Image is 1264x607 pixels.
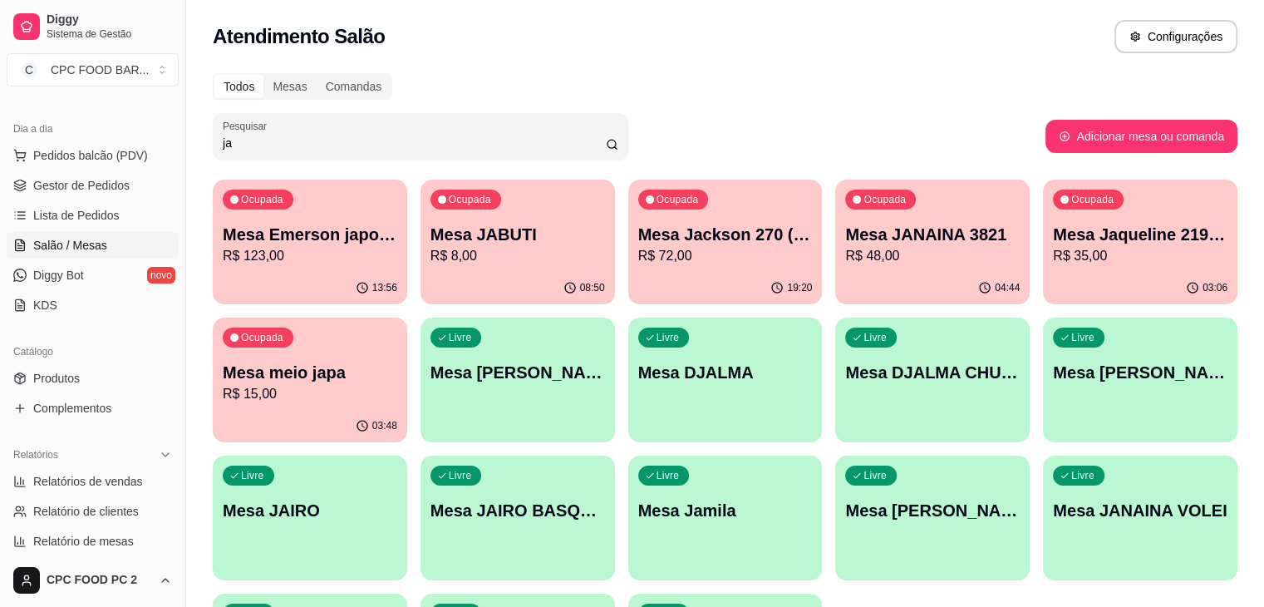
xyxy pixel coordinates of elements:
[421,180,615,304] button: OcupadaMesa JABUTIR$ 8,0008:50
[995,281,1020,294] p: 04:44
[7,142,179,169] button: Pedidos balcão (PDV)
[7,262,179,289] a: Diggy Botnovo
[317,75,391,98] div: Comandas
[1045,120,1237,153] button: Adicionar mesa ou comanda
[7,232,179,259] a: Salão / Mesas
[863,469,887,482] p: Livre
[33,267,84,284] span: Diggy Bot
[372,419,397,432] p: 03:48
[638,246,813,266] p: R$ 72,00
[449,469,472,482] p: Livre
[7,498,179,525] a: Relatório de clientes
[7,53,179,86] button: Select a team
[7,292,179,318] a: KDS
[7,7,179,47] a: DiggySistema de Gestão
[863,331,887,344] p: Livre
[430,246,605,266] p: R$ 8,00
[1043,318,1237,442] button: LivreMesa [PERSON_NAME]
[33,400,111,417] span: Complementos
[835,456,1030,580] button: LivreMesa [PERSON_NAME] [PHONE_NUMBER]
[845,246,1020,266] p: R$ 48,00
[7,338,179,365] div: Catálogo
[580,281,605,294] p: 08:50
[845,361,1020,384] p: Mesa DJALMA CHURRASCO
[213,318,407,442] button: OcupadaMesa meio japaR$ 15,0003:48
[263,75,316,98] div: Mesas
[33,533,134,550] span: Relatório de mesas
[638,499,813,522] p: Mesa Jamila
[33,503,139,520] span: Relatório de clientes
[845,223,1020,246] p: Mesa JANAINA 3821
[787,281,812,294] p: 19:20
[223,119,273,133] label: Pesquisar
[1053,499,1227,522] p: Mesa JANAINA VOLEI
[33,147,148,164] span: Pedidos balcão (PDV)
[628,180,823,304] button: OcupadaMesa Jackson 270 (08)R$ 72,0019:20
[628,456,823,580] button: LivreMesa Jamila
[214,75,263,98] div: Todos
[1043,456,1237,580] button: LivreMesa JANAINA VOLEI
[213,456,407,580] button: LivreMesa JAIRO
[657,469,680,482] p: Livre
[33,297,57,313] span: KDS
[1071,469,1094,482] p: Livre
[7,528,179,555] a: Relatório de mesas
[835,180,1030,304] button: OcupadaMesa JANAINA 3821R$ 48,0004:44
[33,473,143,490] span: Relatórios de vendas
[1043,180,1237,304] button: OcupadaMesa Jaqueline 21988155174R$ 35,0003:06
[430,361,605,384] p: Mesa [PERSON_NAME] JAPA 17
[51,62,149,78] div: CPC FOOD BAR ...
[223,384,397,404] p: R$ 15,00
[7,560,179,600] button: CPC FOOD PC 2
[223,135,606,151] input: Pesquisar
[1053,223,1227,246] p: Mesa Jaqueline 21988155174
[13,448,58,461] span: Relatórios
[241,469,264,482] p: Livre
[7,172,179,199] a: Gestor de Pedidos
[33,370,80,387] span: Produtos
[47,573,152,588] span: CPC FOOD PC 2
[33,237,107,254] span: Salão / Mesas
[241,193,283,206] p: Ocupada
[449,193,491,206] p: Ocupada
[7,116,179,142] div: Dia a dia
[430,223,605,246] p: Mesa JABUTI
[7,365,179,392] a: Produtos
[638,223,813,246] p: Mesa Jackson 270 (08)
[628,318,823,442] button: LivreMesa DJALMA
[1071,331,1094,344] p: Livre
[835,318,1030,442] button: LivreMesa DJALMA CHURRASCO
[421,318,615,442] button: LivreMesa [PERSON_NAME] JAPA 17
[1053,361,1227,384] p: Mesa [PERSON_NAME]
[638,361,813,384] p: Mesa DJALMA
[47,27,172,41] span: Sistema de Gestão
[223,223,397,246] p: Mesa Emerson japonês - 09
[1071,193,1114,206] p: Ocupada
[7,202,179,229] a: Lista de Pedidos
[7,468,179,495] a: Relatórios de vendas
[1114,20,1237,53] button: Configurações
[223,246,397,266] p: R$ 123,00
[1053,246,1227,266] p: R$ 35,00
[845,499,1020,522] p: Mesa [PERSON_NAME] [PHONE_NUMBER]
[241,331,283,344] p: Ocupada
[1203,281,1227,294] p: 03:06
[21,62,37,78] span: C
[657,193,699,206] p: Ocupada
[372,281,397,294] p: 13:56
[7,395,179,422] a: Complementos
[213,23,385,50] h2: Atendimento Salão
[33,207,120,224] span: Lista de Pedidos
[33,177,130,194] span: Gestor de Pedidos
[657,331,680,344] p: Livre
[430,499,605,522] p: Mesa JAIRO BASQUETE
[213,180,407,304] button: OcupadaMesa Emerson japonês - 09R$ 123,0013:56
[223,361,397,384] p: Mesa meio japa
[449,331,472,344] p: Livre
[223,499,397,522] p: Mesa JAIRO
[421,456,615,580] button: LivreMesa JAIRO BASQUETE
[47,12,172,27] span: Diggy
[863,193,906,206] p: Ocupada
